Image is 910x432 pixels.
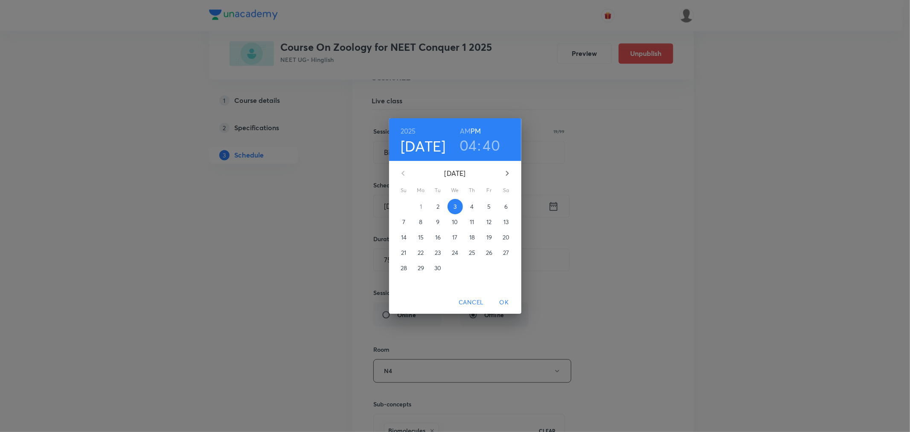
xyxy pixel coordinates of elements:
[448,199,463,214] button: 3
[435,248,441,257] p: 23
[486,233,492,242] p: 19
[452,248,458,257] p: 24
[418,264,424,272] p: 29
[430,260,446,276] button: 30
[504,202,508,211] p: 6
[452,218,458,226] p: 10
[499,214,514,230] button: 13
[483,136,500,154] button: 40
[482,186,497,195] span: Fr
[436,202,439,211] p: 2
[396,230,412,245] button: 14
[482,245,497,260] button: 26
[499,199,514,214] button: 6
[396,260,412,276] button: 28
[459,297,483,308] span: Cancel
[465,230,480,245] button: 18
[396,214,412,230] button: 7
[499,245,514,260] button: 27
[470,202,474,211] p: 4
[413,245,429,260] button: 22
[470,218,474,226] p: 11
[435,233,441,242] p: 16
[419,218,422,226] p: 8
[413,186,429,195] span: Mo
[503,248,509,257] p: 27
[499,186,514,195] span: Sa
[469,233,475,242] p: 18
[459,136,477,154] button: 04
[402,218,405,226] p: 7
[482,199,497,214] button: 5
[487,202,491,211] p: 5
[499,230,514,245] button: 20
[465,186,480,195] span: Th
[503,233,509,242] p: 20
[430,186,446,195] span: Tu
[503,218,509,226] p: 13
[471,125,481,137] button: PM
[452,233,457,242] p: 17
[465,199,480,214] button: 4
[430,245,446,260] button: 23
[401,248,406,257] p: 21
[491,295,518,310] button: OK
[430,230,446,245] button: 16
[401,233,407,242] p: 14
[477,136,481,154] h3: :
[430,214,446,230] button: 9
[396,186,412,195] span: Su
[494,297,515,308] span: OK
[465,214,480,230] button: 11
[401,137,446,155] button: [DATE]
[396,245,412,260] button: 21
[418,248,424,257] p: 22
[460,125,471,137] button: AM
[465,245,480,260] button: 25
[455,295,487,310] button: Cancel
[418,233,424,242] p: 15
[448,230,463,245] button: 17
[413,214,429,230] button: 8
[434,264,441,272] p: 30
[436,218,439,226] p: 9
[401,125,416,137] button: 2025
[448,245,463,260] button: 24
[430,199,446,214] button: 2
[413,260,429,276] button: 29
[413,168,497,178] p: [DATE]
[482,230,497,245] button: 19
[401,264,407,272] p: 28
[469,248,475,257] p: 25
[448,214,463,230] button: 10
[486,218,491,226] p: 12
[448,186,463,195] span: We
[482,214,497,230] button: 12
[454,202,456,211] p: 3
[486,248,492,257] p: 26
[413,230,429,245] button: 15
